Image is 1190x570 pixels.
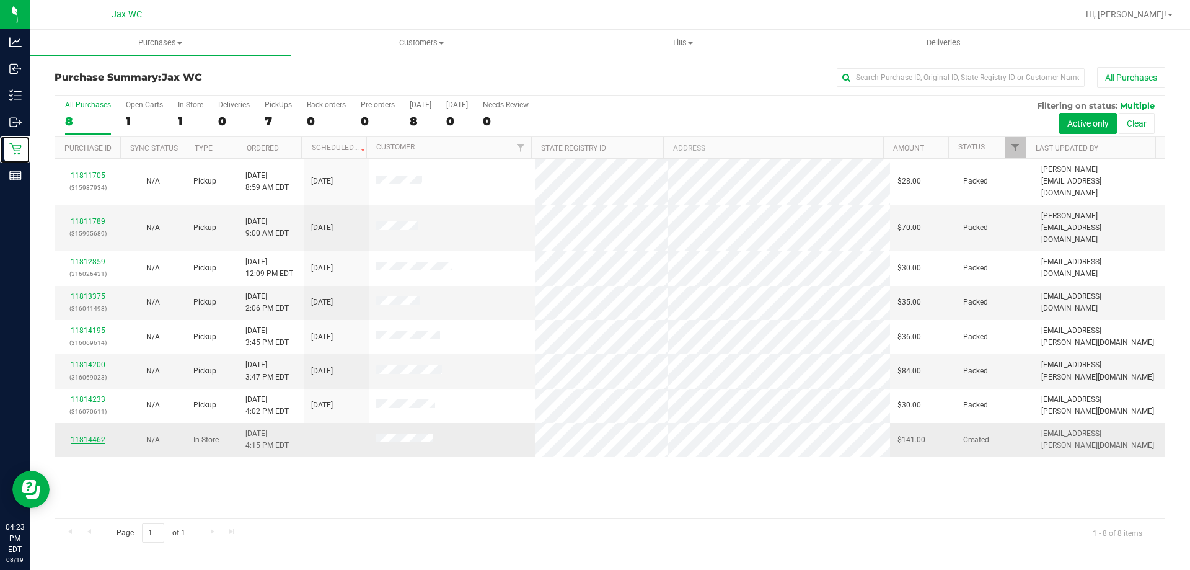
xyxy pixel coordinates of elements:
[361,114,395,128] div: 0
[307,114,346,128] div: 0
[265,114,292,128] div: 7
[193,262,216,274] span: Pickup
[311,296,333,308] span: [DATE]
[1041,256,1157,280] span: [EMAIL_ADDRESS][DOMAIN_NAME]
[63,337,113,349] p: (316069614)
[291,30,552,56] a: Customers
[146,434,160,446] button: N/A
[552,37,812,48] span: Tills
[897,434,925,446] span: $141.00
[9,116,22,128] inline-svg: Outbound
[1005,137,1026,158] a: Filter
[71,257,105,266] a: 11812859
[483,114,529,128] div: 0
[245,170,289,194] span: [DATE] 8:59 AM EDT
[963,399,988,411] span: Packed
[897,296,921,308] span: $35.00
[376,143,415,151] a: Customer
[193,222,216,234] span: Pickup
[311,262,333,274] span: [DATE]
[813,30,1074,56] a: Deliveries
[63,406,113,417] p: (316070611)
[146,264,160,272] span: Not Applicable
[146,176,160,187] button: N/A
[9,143,22,155] inline-svg: Retail
[311,176,333,187] span: [DATE]
[245,428,289,452] span: [DATE] 4:15 PM EDT
[963,176,988,187] span: Packed
[71,171,105,180] a: 11811705
[12,471,50,508] iframe: Resource center
[71,360,105,369] a: 11814200
[1041,210,1157,246] span: [PERSON_NAME][EMAIL_ADDRESS][DOMAIN_NAME]
[146,401,160,409] span: Not Applicable
[897,176,921,187] span: $28.00
[963,331,988,343] span: Packed
[963,365,988,377] span: Packed
[9,169,22,182] inline-svg: Reports
[55,72,425,83] h3: Purchase Summary:
[126,100,163,109] div: Open Carts
[307,100,346,109] div: Back-orders
[218,100,250,109] div: Deliveries
[541,144,606,153] a: State Registry ID
[311,365,333,377] span: [DATE]
[178,100,203,109] div: In Store
[146,262,160,274] button: N/A
[410,100,431,109] div: [DATE]
[552,30,813,56] a: Tills
[245,359,289,383] span: [DATE] 3:47 PM EDT
[1041,394,1157,417] span: [EMAIL_ADDRESS][PERSON_NAME][DOMAIN_NAME]
[71,395,105,404] a: 11814233
[1041,359,1157,383] span: [EMAIL_ADDRESS][PERSON_NAME][DOMAIN_NAME]
[446,100,468,109] div: [DATE]
[897,399,921,411] span: $30.00
[483,100,529,109] div: Needs Review
[112,9,142,20] span: Jax WC
[897,365,921,377] span: $84.00
[30,30,291,56] a: Purchases
[193,434,219,446] span: In-Store
[64,144,112,153] a: Purchase ID
[162,71,202,83] span: Jax WC
[63,372,113,383] p: (316069023)
[245,256,293,280] span: [DATE] 12:09 PM EDT
[193,399,216,411] span: Pickup
[311,399,333,411] span: [DATE]
[1041,325,1157,349] span: [EMAIL_ADDRESS][PERSON_NAME][DOMAIN_NAME]
[361,100,395,109] div: Pre-orders
[1041,164,1157,200] span: [PERSON_NAME][EMAIL_ADDRESS][DOMAIN_NAME]
[71,326,105,335] a: 11814195
[193,365,216,377] span: Pickup
[193,296,216,308] span: Pickup
[311,222,333,234] span: [DATE]
[71,435,105,444] a: 11814462
[6,555,24,564] p: 08/19
[963,262,988,274] span: Packed
[65,100,111,109] div: All Purchases
[106,523,195,543] span: Page of 1
[1083,523,1152,542] span: 1 - 8 of 8 items
[446,114,468,128] div: 0
[178,114,203,128] div: 1
[1037,100,1117,110] span: Filtering on status:
[1097,67,1165,88] button: All Purchases
[663,137,883,159] th: Address
[146,177,160,185] span: Not Applicable
[247,144,279,153] a: Ordered
[897,262,921,274] span: $30.00
[9,36,22,48] inline-svg: Analytics
[195,144,213,153] a: Type
[9,63,22,75] inline-svg: Inbound
[897,331,921,343] span: $36.00
[193,331,216,343] span: Pickup
[63,268,113,280] p: (316026431)
[311,331,333,343] span: [DATE]
[63,182,113,194] p: (315987934)
[1041,428,1157,452] span: [EMAIL_ADDRESS][PERSON_NAME][DOMAIN_NAME]
[291,37,551,48] span: Customers
[245,216,289,239] span: [DATE] 9:00 AM EDT
[146,223,160,232] span: Not Applicable
[146,296,160,308] button: N/A
[71,217,105,226] a: 11811789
